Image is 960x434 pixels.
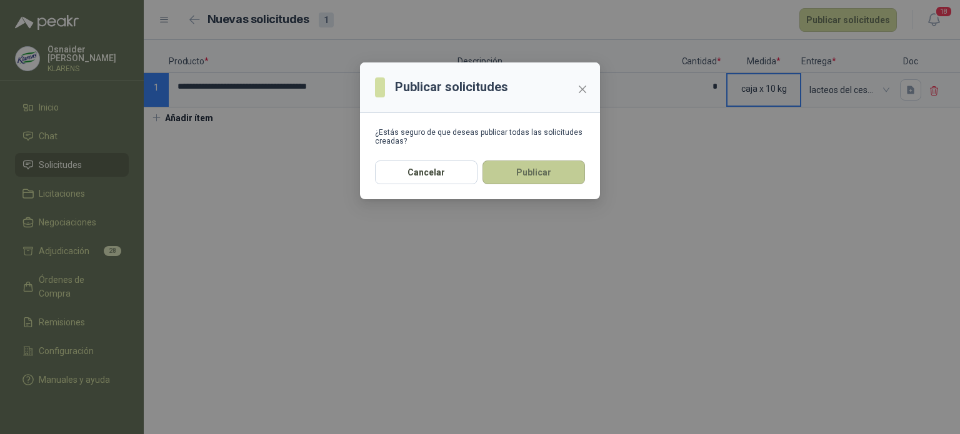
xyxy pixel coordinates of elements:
button: Close [572,79,592,99]
span: close [577,84,587,94]
button: Cancelar [375,160,477,184]
div: ¿Estás seguro de que deseas publicar todas las solicitudes creadas? [375,128,585,145]
h3: Publicar solicitudes [395,77,508,97]
button: Publicar [482,160,585,184]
